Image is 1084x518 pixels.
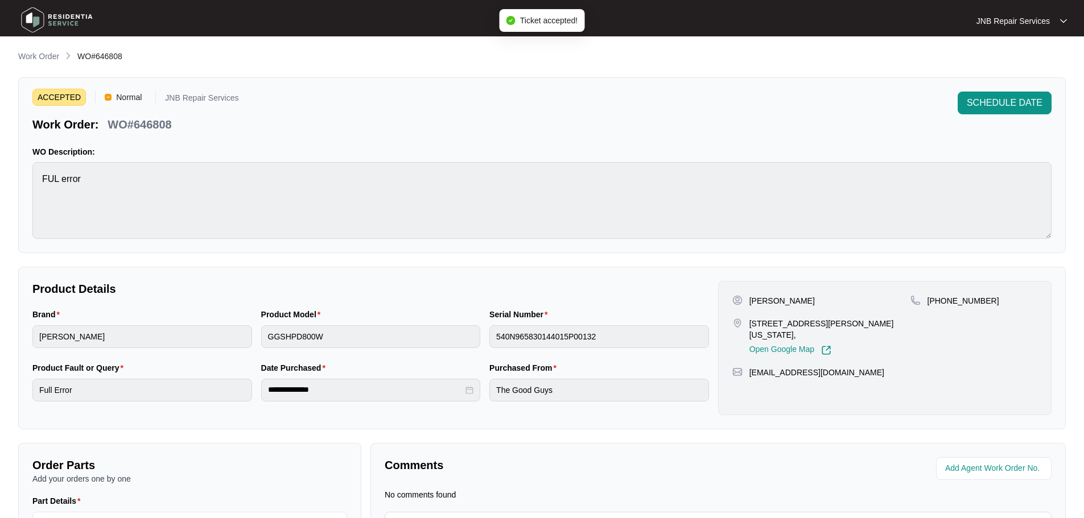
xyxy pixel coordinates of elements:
[32,162,1052,239] textarea: FUL error
[506,16,516,25] span: check-circle
[32,457,347,473] p: Order Parts
[32,325,252,348] input: Brand
[910,295,921,305] img: map-pin
[165,94,238,106] p: JNB Repair Services
[18,51,59,62] p: Work Order
[261,362,330,374] label: Date Purchased
[489,309,552,320] label: Serial Number
[32,379,252,401] input: Product Fault or Query
[64,51,73,60] img: chevron-right
[17,3,97,37] img: residentia service logo
[945,462,1045,475] input: Add Agent Work Order No.
[1060,18,1067,24] img: dropdown arrow
[32,281,709,297] p: Product Details
[77,52,122,61] span: WO#646808
[520,16,578,25] span: Ticket accepted!
[32,309,64,320] label: Brand
[732,295,743,305] img: user-pin
[32,89,86,106] span: ACCEPTED
[749,295,815,306] p: [PERSON_NAME]
[489,379,709,401] input: Purchased From
[821,345,831,355] img: Link-External
[268,384,464,396] input: Date Purchased
[749,318,910,341] p: [STREET_ADDRESS][PERSON_NAME][US_STATE],
[16,51,61,63] a: Work Order
[976,15,1050,27] p: JNB Repair Services
[928,295,999,306] p: [PHONE_NUMBER]
[967,96,1042,110] span: SCHEDULE DATE
[749,345,831,355] a: Open Google Map
[32,495,85,507] label: Part Details
[108,117,171,132] p: WO#646808
[958,92,1052,114] button: SCHEDULE DATE
[32,117,98,132] p: Work Order:
[489,325,709,348] input: Serial Number
[489,362,561,374] label: Purchased From
[32,362,128,374] label: Product Fault or Query
[112,89,146,106] span: Normal
[261,325,481,348] input: Product Model
[261,309,325,320] label: Product Model
[749,367,884,378] p: [EMAIL_ADDRESS][DOMAIN_NAME]
[105,94,112,101] img: Vercel Logo
[32,473,347,484] p: Add your orders one by one
[385,457,710,473] p: Comments
[385,489,456,500] p: No comments found
[732,367,743,377] img: map-pin
[32,146,1052,158] p: WO Description:
[732,318,743,328] img: map-pin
